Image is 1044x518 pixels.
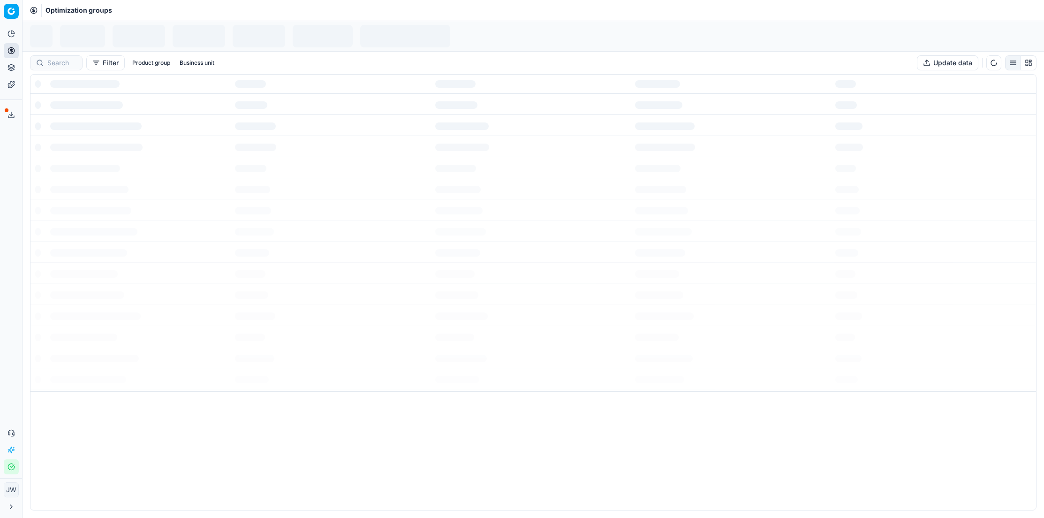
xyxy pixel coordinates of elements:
input: Search [47,58,76,68]
nav: breadcrumb [45,6,112,15]
button: Business unit [176,57,218,69]
button: Filter [86,55,125,70]
button: Product group [129,57,174,69]
button: JW [4,482,19,497]
button: Update data [917,55,978,70]
span: JW [4,483,18,497]
span: Optimization groups [45,6,112,15]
